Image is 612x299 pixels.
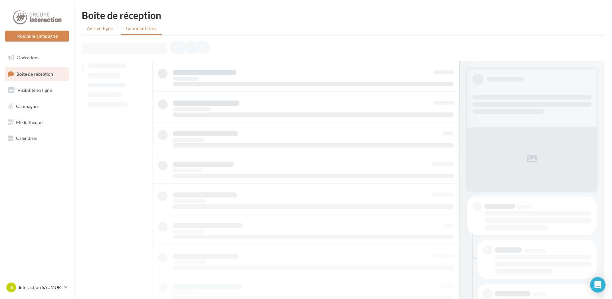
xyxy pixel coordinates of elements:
a: Campagnes [4,100,70,113]
a: IS Interaction SAUMUR [5,281,69,294]
a: Opérations [4,51,70,64]
button: Nouvelle campagne [5,31,69,42]
a: Médiathèque [4,116,70,129]
a: Visibilité en ligne [4,83,70,97]
span: IS [9,284,13,291]
span: Visibilité en ligne [17,87,52,93]
span: Opérations [17,55,39,60]
span: Calendrier [16,135,38,141]
span: Avis en ligne [87,25,113,32]
span: Médiathèque [16,119,42,125]
span: Boîte de réception [16,71,53,76]
p: Interaction SAUMUR [19,284,61,291]
div: Open Intercom Messenger [590,277,606,293]
a: Calendrier [4,131,70,145]
div: Boîte de réception [82,10,604,20]
a: Boîte de réception [4,67,70,81]
span: Campagnes [16,103,39,109]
